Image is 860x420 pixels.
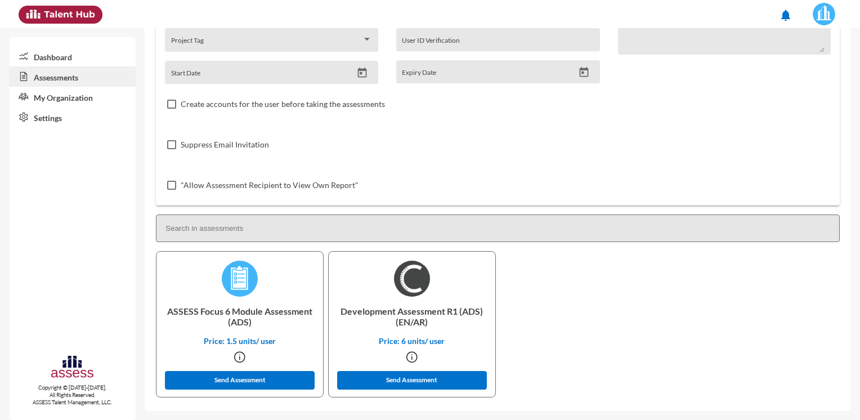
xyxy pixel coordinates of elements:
mat-icon: notifications [779,8,792,22]
a: Settings [9,107,136,127]
span: "Allow Assessment Recipient to View Own Report" [181,178,359,192]
input: Search in assessments [156,215,840,242]
p: ASSESS Focus 6 Module Assessment (ADS) [165,297,314,336]
p: Copyright © [DATE]-[DATE]. All Rights Reserved. ASSESS Talent Management, LLC. [9,384,136,406]
button: Open calendar [574,66,594,78]
button: Open calendar [352,67,372,79]
span: Create accounts for the user before taking the assessments [181,97,385,111]
p: Development Assessment R1 (ADS) (EN/AR) [338,297,486,336]
img: assesscompany-logo.png [50,354,95,382]
p: Price: 1.5 units/ user [165,336,314,346]
span: Suppress Email Invitation [181,138,269,151]
button: Send Assessment [165,371,315,390]
a: Assessments [9,66,136,87]
p: Price: 6 units/ user [338,336,486,346]
a: Dashboard [9,46,136,66]
a: My Organization [9,87,136,107]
